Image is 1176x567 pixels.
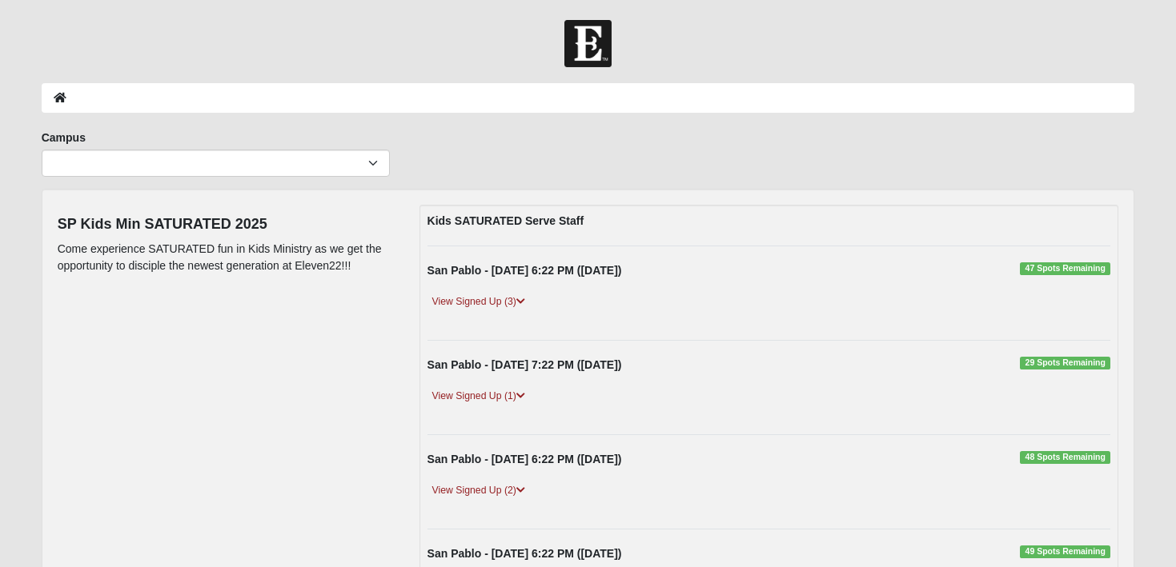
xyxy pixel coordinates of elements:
[427,388,530,405] a: View Signed Up (1)
[427,482,530,499] a: View Signed Up (2)
[1020,357,1110,369] span: 29 Spots Remaining
[564,20,612,67] img: Church of Eleven22 Logo
[427,293,530,310] a: View Signed Up (3)
[427,214,584,227] strong: Kids SATURATED Serve Staff
[427,358,622,371] strong: San Pablo - [DATE] 7:22 PM ([DATE])
[1020,451,1110,464] span: 48 Spots Remaining
[427,547,622,560] strong: San Pablo - [DATE] 6:22 PM ([DATE])
[427,453,622,465] strong: San Pablo - [DATE] 6:22 PM ([DATE])
[1020,545,1110,558] span: 49 Spots Remaining
[42,130,86,146] label: Campus
[427,264,622,277] strong: San Pablo - [DATE] 6:22 PM ([DATE])
[1020,262,1110,275] span: 47 Spots Remaining
[58,241,395,274] p: Come experience SATURATED fun in Kids Ministry as we get the opportunity to disciple the newest g...
[58,216,395,234] h4: SP Kids Min SATURATED 2025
